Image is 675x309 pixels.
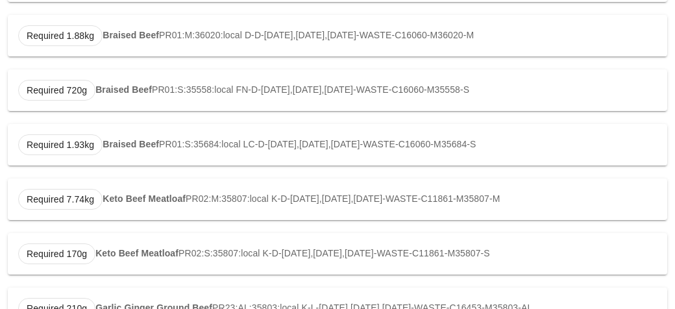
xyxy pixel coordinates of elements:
[95,84,152,95] strong: Braised Beef
[8,233,667,275] div: PR02:S:35807:local K-D-[DATE],[DATE],[DATE]-WASTE-C11861-M35807-S
[27,190,94,209] span: Required 7.74kg
[27,244,87,264] span: Required 170g
[27,135,94,154] span: Required 1.93kg
[103,193,186,204] strong: Keto Beef Meatloaf
[8,69,667,111] div: PR01:S:35558:local FN-D-[DATE],[DATE],[DATE]-WASTE-C16060-M35558-S
[8,179,667,220] div: PR02:M:35807:local K-D-[DATE],[DATE],[DATE]-WASTE-C11861-M35807-M
[103,139,159,149] strong: Braised Beef
[8,124,667,166] div: PR01:S:35684:local LC-D-[DATE],[DATE],[DATE]-WASTE-C16060-M35684-S
[27,80,87,100] span: Required 720g
[27,26,94,45] span: Required 1.88kg
[103,30,159,40] strong: Braised Beef
[8,15,667,56] div: PR01:M:36020:local D-D-[DATE],[DATE],[DATE]-WASTE-C16060-M36020-M
[95,248,178,258] strong: Keto Beef Meatloaf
